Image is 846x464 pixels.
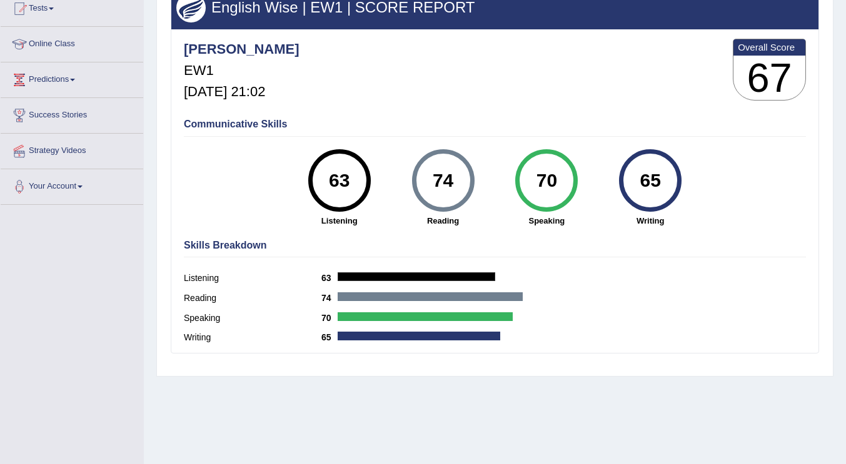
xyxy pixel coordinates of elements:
b: Overall Score [738,42,801,52]
h4: Skills Breakdown [184,240,806,251]
a: Success Stories [1,98,143,129]
h5: EW1 [184,63,300,78]
div: 70 [524,154,570,207]
h5: [DATE] 21:02 [184,84,300,99]
b: 70 [321,313,338,323]
a: Your Account [1,169,143,200]
div: 74 [420,154,466,207]
h4: [PERSON_NAME] [184,42,300,57]
label: Speaking [184,312,321,325]
label: Listening [184,272,321,285]
a: Predictions [1,62,143,94]
strong: Writing [605,215,696,227]
strong: Speaking [501,215,592,227]
h4: Communicative Skills [184,119,806,130]
strong: Reading [398,215,489,227]
h3: 67 [733,56,805,101]
b: 65 [321,332,338,342]
b: 74 [321,293,338,303]
a: Online Class [1,27,143,58]
a: Strategy Videos [1,134,143,165]
label: Reading [184,292,321,305]
div: 65 [628,154,673,207]
b: 63 [321,273,338,283]
strong: Listening [294,215,385,227]
div: 63 [316,154,362,207]
label: Writing [184,331,321,344]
